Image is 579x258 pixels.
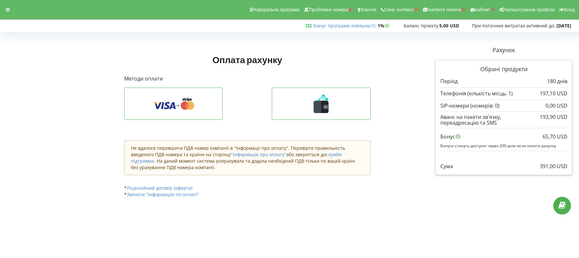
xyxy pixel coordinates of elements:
a: "Інформація про оплату" [231,151,286,158]
span: Налаштування профілю [504,7,555,12]
h1: Оплата рахунку [124,54,371,65]
span: Реферальна програма [252,7,300,12]
p: 391,00 USD [540,163,567,170]
p: Період [440,78,458,85]
div: 193,90 USD [540,114,567,120]
p: 197,10 USD [540,90,567,97]
strong: 1% [378,23,391,29]
strong: [DATE] [556,23,571,29]
p: Бонуси стануть доступні через 200 днів після оплати рахунку [440,143,567,148]
strong: 5,00 USD [439,23,459,29]
p: SIP-номери (номерів: 0) [440,102,500,110]
span: Клієнти [361,7,376,12]
div: 65,70 USD [543,130,567,143]
p: Методи оплати [124,75,371,82]
p: 180 днів [547,78,567,85]
div: Не вдалося перевірити ПДВ номер компанії в "Інформації про оплату". Перевірте правильність введен... [124,140,371,175]
a: служби підтримки [131,151,342,164]
span: Clear numbers [384,7,414,12]
div: Бонус [440,130,567,143]
p: Рахунок [436,46,572,54]
p: 0,00 USD [546,102,567,110]
span: : [314,23,376,29]
a: Ліцензійний договір (оферта) [127,185,192,191]
span: Numbers reserve [427,7,461,12]
p: Телефонія (кількість місць: 1) [440,90,513,97]
div: Аванс на пакети зв'язку, переадресацію та SMS [440,114,567,126]
span: Вихід [564,7,575,12]
span: Проблемні номери [309,7,348,12]
a: Бонус програми лояльності [314,23,375,29]
p: Сума [440,163,453,170]
span: При поточних витратах активний до: [472,23,555,29]
span: Кабінет [475,7,491,12]
a: Змінити "Інформацію по оплаті" [127,191,199,197]
span: Баланс проєкту: [404,23,439,29]
p: Обрані продукти [440,65,567,73]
